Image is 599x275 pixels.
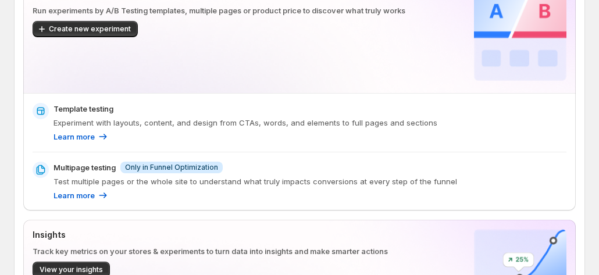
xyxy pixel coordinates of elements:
[33,245,469,257] p: Track key metrics on your stores & experiments to turn data into insights and make smarter actions
[54,176,566,187] p: Test multiple pages or the whole site to understand what truly impacts conversions at every step ...
[54,117,566,128] p: Experiment with layouts, content, and design from CTAs, words, and elements to full pages and sec...
[54,190,95,201] p: Learn more
[54,162,116,173] p: Multipage testing
[54,103,113,115] p: Template testing
[49,24,131,34] span: Create new experiment
[33,229,469,241] p: Insights
[33,21,138,37] button: Create new experiment
[40,265,103,274] span: View your insights
[125,163,218,172] span: Only in Funnel Optimization
[33,5,469,16] p: Run experiments by A/B Testing templates, multiple pages or product price to discover what truly ...
[54,131,95,142] p: Learn more
[54,131,109,142] a: Learn more
[54,190,109,201] a: Learn more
